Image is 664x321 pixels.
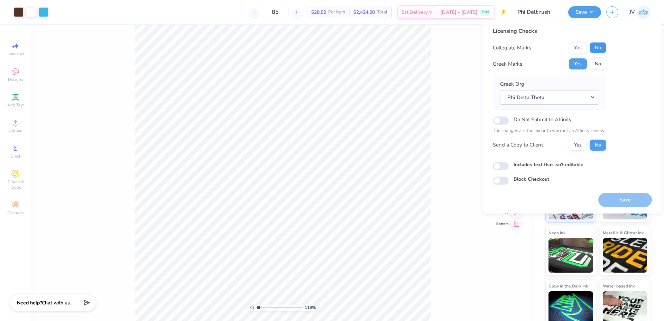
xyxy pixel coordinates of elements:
[10,153,21,159] span: Greek
[514,176,549,183] label: Block Checkout
[493,128,606,134] p: The changes are too minor to warrant an Affinity review.
[353,9,375,16] span: $2,424.20
[377,9,387,16] span: Total
[548,238,593,273] img: Neon Ink
[514,115,572,124] label: Do Not Submit to Affinity
[603,229,644,236] span: Metallic & Glitter Ink
[568,6,601,18] button: Save
[42,300,71,306] span: Chat with us.
[569,58,587,69] button: Yes
[493,60,522,68] div: Greek Marks
[8,51,24,57] span: Image AI
[512,5,563,19] input: Untitled Design
[629,6,650,19] a: JV
[305,304,316,311] span: 119 %
[548,282,588,290] span: Glow in the Dark Ink
[3,179,28,190] span: Clipart & logos
[590,42,606,53] button: No
[496,221,509,226] span: Bottom
[569,42,587,53] button: Yes
[569,140,587,151] button: Yes
[17,300,42,306] strong: Need help?
[590,140,606,151] button: No
[500,91,599,105] button: Phi Delta Theta
[603,282,635,290] span: Water based Ink
[8,77,23,82] span: Designs
[514,161,583,168] label: Includes text that isn't editable
[7,102,24,108] span: Add Text
[629,8,635,16] span: JV
[311,9,326,16] span: $28.52
[493,141,543,149] div: Send a Copy to Client
[9,128,22,133] span: Upload
[493,44,531,52] div: Collegiate Marks
[603,238,647,273] img: Metallic & Glitter Ink
[402,9,428,16] span: Est. Delivery
[262,6,289,18] input: – –
[482,10,489,15] span: FREE
[548,229,565,236] span: Neon Ink
[7,210,24,216] span: Decorate
[637,6,650,19] img: Jo Vincent
[440,9,478,16] span: [DATE] - [DATE]
[328,9,345,16] span: Per Item
[500,80,524,88] label: Greek Org
[493,27,606,35] div: Licensing Checks
[590,58,606,69] button: No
